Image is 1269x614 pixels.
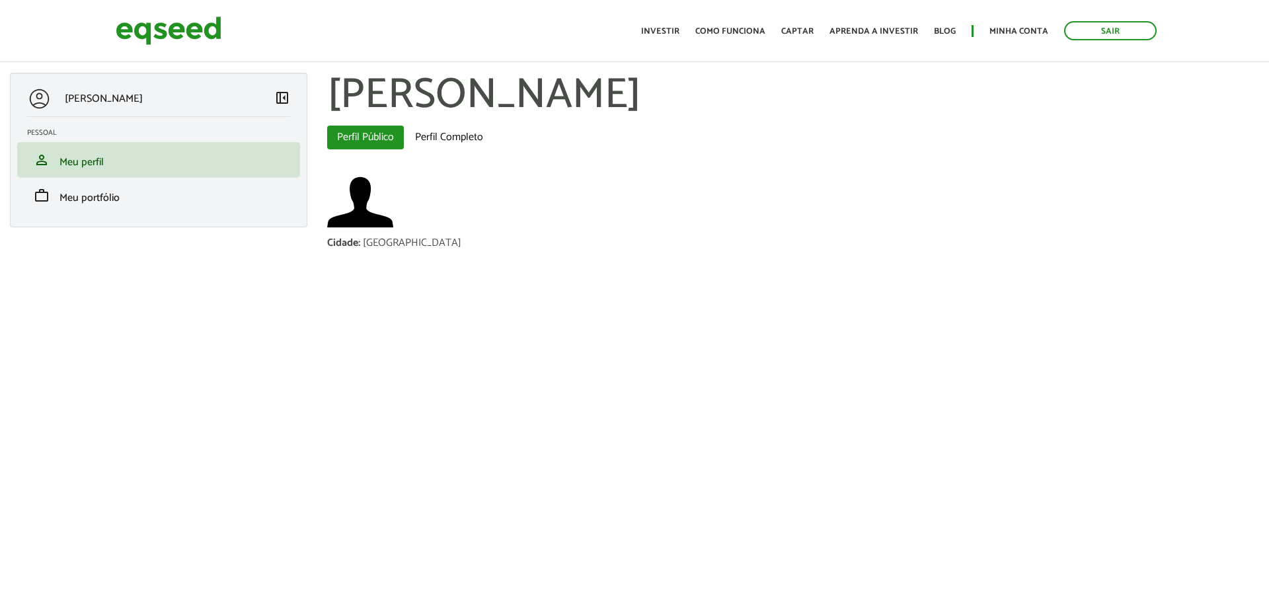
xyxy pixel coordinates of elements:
div: [GEOGRAPHIC_DATA] [363,238,461,249]
div: Cidade [327,238,363,249]
span: Meu perfil [59,153,104,171]
a: Investir [641,27,679,36]
a: Colapsar menu [274,90,290,108]
a: personMeu perfil [27,152,290,168]
a: Como funciona [695,27,765,36]
h1: [PERSON_NAME] [327,73,1259,119]
li: Meu perfil [17,142,300,178]
a: Minha conta [989,27,1048,36]
li: Meu portfólio [17,178,300,213]
a: Blog [934,27,956,36]
span: : [358,234,360,252]
span: person [34,152,50,168]
a: Captar [781,27,814,36]
img: EqSeed [116,13,221,48]
a: Perfil Público [327,126,404,149]
span: left_panel_close [274,90,290,106]
a: Ver perfil do usuário. [327,169,393,235]
span: Meu portfólio [59,189,120,207]
a: Sair [1064,21,1157,40]
a: Perfil Completo [405,126,493,149]
img: Foto de Milton César Sena Sábio [327,169,393,235]
span: work [34,188,50,204]
p: [PERSON_NAME] [65,93,143,105]
a: Aprenda a investir [829,27,918,36]
h2: Pessoal [27,129,300,137]
a: workMeu portfólio [27,188,290,204]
